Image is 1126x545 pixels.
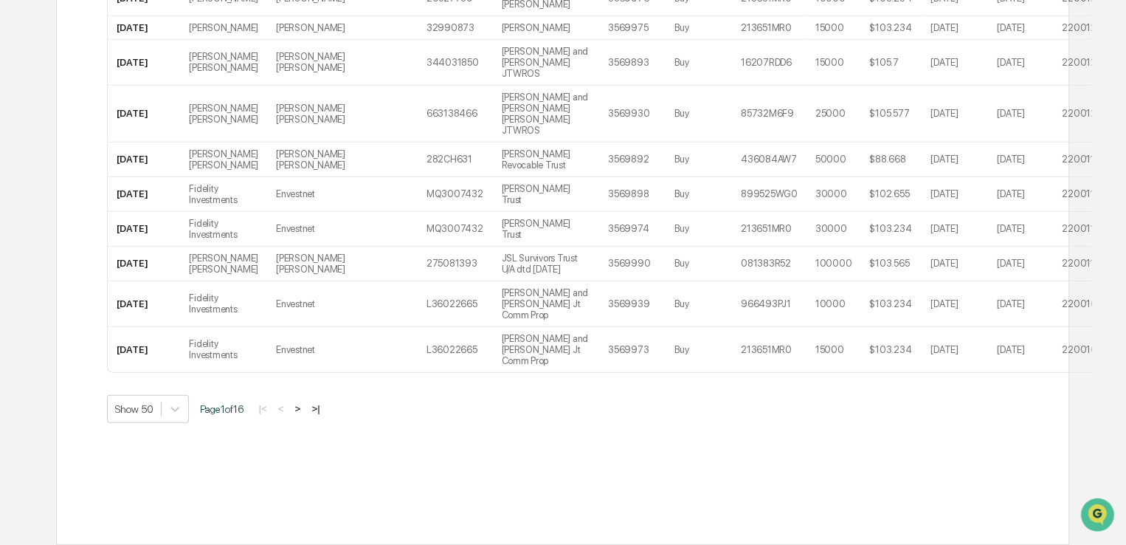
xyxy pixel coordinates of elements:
[988,247,1053,281] td: [DATE]
[180,40,267,86] td: [PERSON_NAME] [PERSON_NAME]
[666,177,732,212] td: Buy
[492,247,599,281] td: JSL Survivors Trust U/A dtd [DATE]
[15,188,27,199] div: 🖐️
[122,186,183,201] span: Attestations
[666,247,732,281] td: Buy
[1053,247,1120,281] td: 22001118
[15,113,41,140] img: 1746055101610-c473b297-6a78-478c-a979-82029cc54cd1
[922,40,988,86] td: [DATE]
[492,281,599,327] td: [PERSON_NAME] and [PERSON_NAME] Jt Comm Prop
[599,212,666,247] td: 3569974
[254,402,271,415] button: |<
[108,86,180,143] td: [DATE]
[418,327,493,372] td: L36022665
[1053,281,1120,327] td: 22001037
[922,177,988,212] td: [DATE]
[599,177,666,212] td: 3569898
[418,40,493,86] td: 344031850
[1053,86,1120,143] td: 22001226
[1053,143,1120,177] td: 22001174
[666,40,732,86] td: Buy
[860,212,922,247] td: $103.234
[922,327,988,372] td: [DATE]
[860,177,922,212] td: $102.655
[418,86,493,143] td: 663138466
[806,247,860,281] td: 100000
[732,212,806,247] td: 213651MR0
[108,327,180,372] td: [DATE]
[988,143,1053,177] td: [DATE]
[200,403,243,415] span: Page 1 of 16
[290,402,305,415] button: >
[267,247,354,281] td: [PERSON_NAME] [PERSON_NAME]
[988,327,1053,372] td: [DATE]
[1053,16,1120,40] td: 22001231
[732,40,806,86] td: 16207RDD6
[108,177,180,212] td: [DATE]
[599,16,666,40] td: 3569975
[108,143,180,177] td: [DATE]
[50,113,242,128] div: Start new chat
[732,16,806,40] td: 213651MR0
[1053,327,1120,372] td: 22001037
[1053,40,1120,86] td: 22001227
[1079,496,1119,536] iframe: Open customer support
[267,143,354,177] td: [PERSON_NAME] [PERSON_NAME]
[988,281,1053,327] td: [DATE]
[599,40,666,86] td: 3569893
[599,86,666,143] td: 3569930
[180,212,267,247] td: Fidelity Investments
[418,16,493,40] td: 32990873
[50,128,187,140] div: We're available if you need us!
[274,402,289,415] button: <
[922,86,988,143] td: [DATE]
[101,180,189,207] a: 🗄️Attestations
[860,40,922,86] td: $105.7
[108,40,180,86] td: [DATE]
[107,188,119,199] div: 🗄️
[30,186,95,201] span: Preclearance
[988,40,1053,86] td: [DATE]
[666,86,732,143] td: Buy
[1053,177,1120,212] td: 22001150
[267,16,354,40] td: [PERSON_NAME]
[806,143,860,177] td: 50000
[988,177,1053,212] td: [DATE]
[15,31,269,55] p: How can we help?
[666,212,732,247] td: Buy
[860,247,922,281] td: $103.565
[860,86,922,143] td: $105.577
[666,16,732,40] td: Buy
[492,16,599,40] td: [PERSON_NAME]
[180,16,267,40] td: [PERSON_NAME]
[806,40,860,86] td: 15000
[418,212,493,247] td: MQ3007432
[180,281,267,327] td: Fidelity Investments
[806,327,860,372] td: 15000
[9,208,99,235] a: 🔎Data Lookup
[988,212,1053,247] td: [DATE]
[860,327,922,372] td: $103.234
[599,247,666,281] td: 3569990
[922,143,988,177] td: [DATE]
[180,177,267,212] td: Fidelity Investments
[806,281,860,327] td: 10000
[251,117,269,135] button: Start new chat
[732,327,806,372] td: 213651MR0
[492,40,599,86] td: [PERSON_NAME] and [PERSON_NAME] JTWROS
[806,86,860,143] td: 25000
[732,143,806,177] td: 436084AW7
[180,143,267,177] td: [PERSON_NAME] [PERSON_NAME]
[267,86,354,143] td: [PERSON_NAME] [PERSON_NAME]
[492,86,599,143] td: [PERSON_NAME] and [PERSON_NAME] [PERSON_NAME] JTWROS
[267,281,354,327] td: Envestnet
[180,327,267,372] td: Fidelity Investments
[666,281,732,327] td: Buy
[599,327,666,372] td: 3569973
[307,402,324,415] button: >|
[988,86,1053,143] td: [DATE]
[108,212,180,247] td: [DATE]
[492,212,599,247] td: [PERSON_NAME] Trust
[1053,212,1120,247] td: 22001150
